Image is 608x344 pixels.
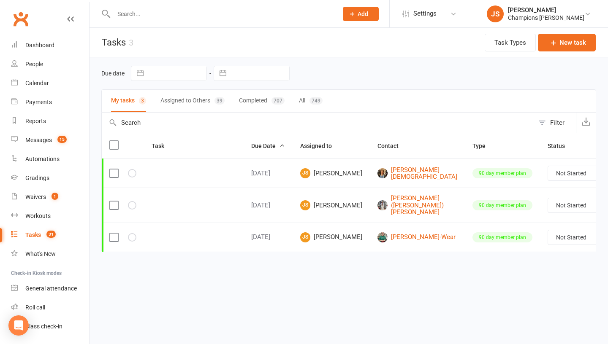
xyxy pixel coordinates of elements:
span: Assigned to [300,142,341,149]
a: Calendar [11,74,89,93]
span: JS [300,232,310,242]
div: JS [487,5,504,22]
span: [PERSON_NAME] [300,200,362,210]
div: People [25,61,43,67]
button: Due Date [251,141,285,151]
a: General attendance kiosk mode [11,279,89,298]
a: Automations [11,150,89,169]
button: Task Types [485,34,536,51]
img: Kimberly Wade-Wear [377,232,388,242]
span: JS [300,168,310,178]
span: Due Date [251,142,285,149]
div: 3 [139,97,146,105]
div: General attendance [25,285,77,292]
label: Due date [101,70,125,77]
div: 707 [271,97,285,105]
div: Filter [550,118,565,128]
button: My tasks3 [111,90,146,112]
button: Add [343,7,379,21]
div: Roll call [25,304,45,311]
div: [DATE] [251,234,285,241]
input: Search... [111,8,332,20]
button: New task [538,34,596,51]
a: Payments [11,93,89,112]
input: Search [102,113,534,133]
span: Status [548,142,574,149]
div: Dashboard [25,42,54,48]
button: Completed707 [239,90,285,112]
div: Reports [25,118,46,124]
a: Reports [11,112,89,131]
img: William Dharmabandu [377,168,388,178]
button: Task [152,141,174,151]
a: People [11,55,89,74]
a: [PERSON_NAME][DEMOGRAPHIC_DATA] [377,167,457,180]
a: Messages 15 [11,131,89,150]
div: Tasks [25,231,41,238]
button: Contact [377,141,408,151]
div: [PERSON_NAME] [508,6,584,14]
div: Gradings [25,175,49,181]
span: Contact [377,142,408,149]
span: Add [358,11,368,17]
a: Gradings [11,169,89,188]
div: 90 day member plan [472,200,532,210]
a: Workouts [11,207,89,226]
a: Roll call [11,298,89,317]
h1: Tasks [90,28,133,57]
div: Class check-in [25,323,62,330]
div: 749 [309,97,323,105]
button: Status [548,141,574,151]
div: Messages [25,137,52,143]
a: What's New [11,245,89,263]
button: Assigned to [300,141,341,151]
div: 39 [214,97,225,105]
button: All749 [299,90,323,112]
span: [PERSON_NAME] [300,232,362,242]
span: 31 [46,231,56,238]
div: Waivers [25,193,46,200]
div: Open Intercom Messenger [8,315,29,336]
a: Class kiosk mode [11,317,89,336]
a: Dashboard [11,36,89,55]
span: Type [472,142,495,149]
span: Settings [413,4,437,23]
a: [PERSON_NAME]-Wear [377,232,457,242]
span: JS [300,200,310,210]
div: Calendar [25,80,49,86]
button: Filter [534,113,576,133]
div: 90 day member plan [472,232,532,242]
div: [DATE] [251,170,285,177]
button: Type [472,141,495,151]
span: Task [152,142,174,149]
a: Clubworx [10,8,31,30]
div: Payments [25,99,52,105]
div: 90 day member plan [472,168,532,178]
div: What's New [25,250,56,257]
div: Automations [25,156,60,162]
div: 3 [129,38,133,48]
a: [PERSON_NAME] ([PERSON_NAME]) [PERSON_NAME] [377,195,457,216]
a: Waivers 1 [11,188,89,207]
button: Assigned to Others39 [160,90,225,112]
img: Leila (Lee-lah) Montgomery [377,200,388,210]
span: 15 [57,136,67,143]
span: [PERSON_NAME] [300,168,362,178]
div: [DATE] [251,202,285,209]
div: Workouts [25,212,51,219]
a: Tasks 31 [11,226,89,245]
span: 1 [52,193,58,200]
div: Champions [PERSON_NAME] [508,14,584,21]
